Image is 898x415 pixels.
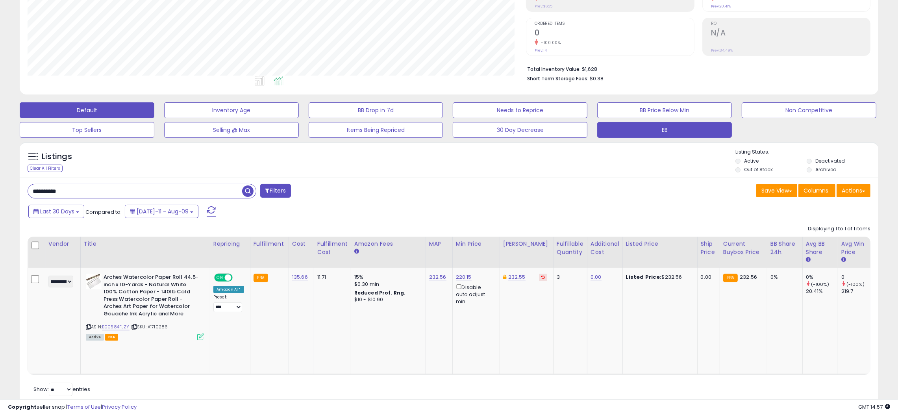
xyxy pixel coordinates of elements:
a: 232.56 [429,273,446,281]
span: Last 30 Days [40,207,74,215]
span: FBA [105,334,118,341]
small: FBA [254,274,268,282]
button: Non Competitive [742,102,876,118]
span: ROI [711,22,870,26]
h5: Listings [42,151,72,162]
div: Avg BB Share [806,240,835,256]
span: 2025-09-9 14:57 GMT [858,403,890,411]
span: Compared to: [85,208,122,216]
button: BB Price Below Min [597,102,732,118]
span: $0.38 [590,75,604,82]
div: 0% [770,274,796,281]
strong: Copyright [8,403,37,411]
small: Prev: 20.41% [711,4,731,9]
button: Columns [798,184,835,197]
small: Prev: $655 [535,4,552,9]
span: ON [215,274,225,281]
button: Default [20,102,154,118]
a: Privacy Policy [102,403,137,411]
a: 232.55 [508,273,526,281]
button: EB [597,122,732,138]
button: Needs to Reprice [453,102,587,118]
div: $0.30 min [354,281,420,288]
h2: 0 [535,28,694,39]
div: 219.7 [841,288,873,295]
div: Current Buybox Price [723,240,764,256]
span: All listings currently available for purchase on Amazon [86,334,104,341]
div: Fulfillable Quantity [557,240,584,256]
a: Terms of Use [67,403,101,411]
img: 41QsP5X9mVL._SL40_.jpg [86,274,102,289]
div: MAP [429,240,449,248]
b: Reduced Prof. Rng. [354,289,406,296]
p: Listing States: [735,148,878,156]
button: Inventory Age [164,102,299,118]
button: 30 Day Decrease [453,122,587,138]
a: B00584FJZY [102,324,130,330]
button: Actions [837,184,870,197]
div: Repricing [213,240,247,248]
div: Vendor [48,240,77,248]
div: 0 [841,274,873,281]
div: Fulfillment Cost [317,240,348,256]
button: BB Drop in 7d [309,102,443,118]
label: Deactivated [815,157,845,164]
label: Archived [815,166,837,173]
span: [DATE]-11 - Aug-09 [137,207,189,215]
small: (-100%) [846,281,865,287]
a: 220.15 [456,273,472,281]
a: 0.00 [591,273,602,281]
span: OFF [231,274,244,281]
div: Clear All Filters [28,165,63,172]
div: 0.00 [701,274,714,281]
div: 15% [354,274,420,281]
div: Additional Cost [591,240,619,256]
div: ASIN: [86,274,204,339]
small: Avg Win Price. [841,256,846,263]
b: Arches Watercolor Paper Roll 44.5-inch x 10-Yards - Natural White 100% Cotton Paper - 140lb Cold ... [104,274,199,319]
a: 135.66 [292,273,308,281]
li: $1,628 [527,64,865,73]
div: 3 [557,274,581,281]
button: Last 30 Days [28,205,84,218]
small: FBA [723,274,738,282]
div: Title [84,240,207,248]
label: Out of Stock [744,166,773,173]
div: Disable auto adjust min [456,283,494,305]
b: Short Term Storage Fees: [527,75,589,82]
div: $232.56 [626,274,691,281]
div: BB Share 24h. [770,240,799,256]
div: Listed Price [626,240,694,248]
span: | SKU: A1710286 [131,324,168,330]
div: [PERSON_NAME] [503,240,550,248]
small: Amazon Fees. [354,248,359,255]
div: Cost [292,240,311,248]
div: 0% [806,274,838,281]
div: Amazon AI * [213,286,244,293]
div: Avg Win Price [841,240,870,256]
div: 20.41% [806,288,838,295]
div: $10 - $10.90 [354,296,420,303]
button: Filters [260,184,291,198]
label: Active [744,157,759,164]
h2: N/A [711,28,870,39]
button: Selling @ Max [164,122,299,138]
small: (-100%) [811,281,829,287]
div: Displaying 1 to 1 of 1 items [808,225,870,233]
div: seller snap | | [8,404,137,411]
small: Prev: 14 [535,48,547,53]
div: 11.71 [317,274,345,281]
div: Fulfillment [254,240,285,248]
div: Min Price [456,240,496,248]
small: Avg BB Share. [806,256,811,263]
th: CSV column name: cust_attr_2_Vendor [45,237,80,268]
small: -100.00% [538,40,561,46]
div: Preset: [213,295,244,312]
div: Amazon Fees [354,240,422,248]
button: Items Being Repriced [309,122,443,138]
div: Ship Price [701,240,717,256]
span: Columns [804,187,828,195]
button: [DATE]-11 - Aug-09 [125,205,198,218]
span: Ordered Items [535,22,694,26]
button: Save View [756,184,797,197]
